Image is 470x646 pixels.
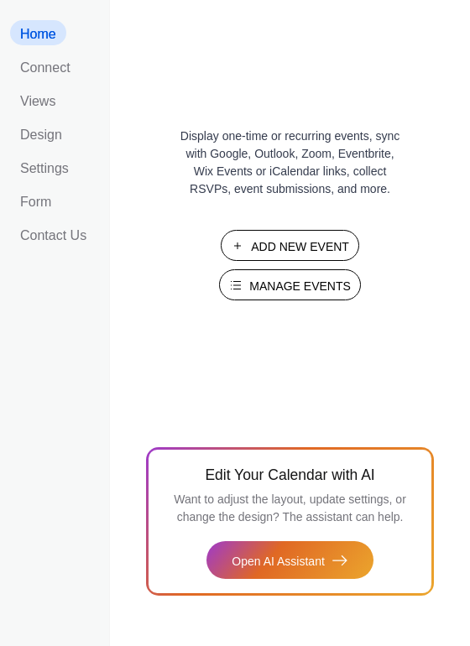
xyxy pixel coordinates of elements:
span: Want to adjust the layout, update settings, or change the design? The assistant can help. [174,492,406,524]
a: Settings [10,154,79,180]
span: Home [20,27,56,42]
a: Views [10,87,65,112]
a: Form [10,188,61,213]
span: Contact Us [20,228,86,243]
span: Manage Events [249,278,351,295]
button: Open AI Assistant [206,541,373,579]
span: Design [20,128,62,143]
span: Open AI Assistant [232,553,325,570]
span: Form [20,195,51,210]
span: Settings [20,161,69,176]
span: Views [20,94,55,109]
span: Add New Event [251,238,349,256]
a: Contact Us [10,221,97,247]
span: Connect [20,60,70,76]
a: Design [10,121,72,146]
a: Connect [10,54,81,79]
span: Display one-time or recurring events, sync with Google, Outlook, Zoom, Eventbrite, Wix Events or ... [177,128,404,198]
span: Edit Your Calendar with AI [205,463,374,487]
button: Add New Event [221,230,359,261]
button: Manage Events [219,269,361,300]
a: Home [10,20,66,45]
